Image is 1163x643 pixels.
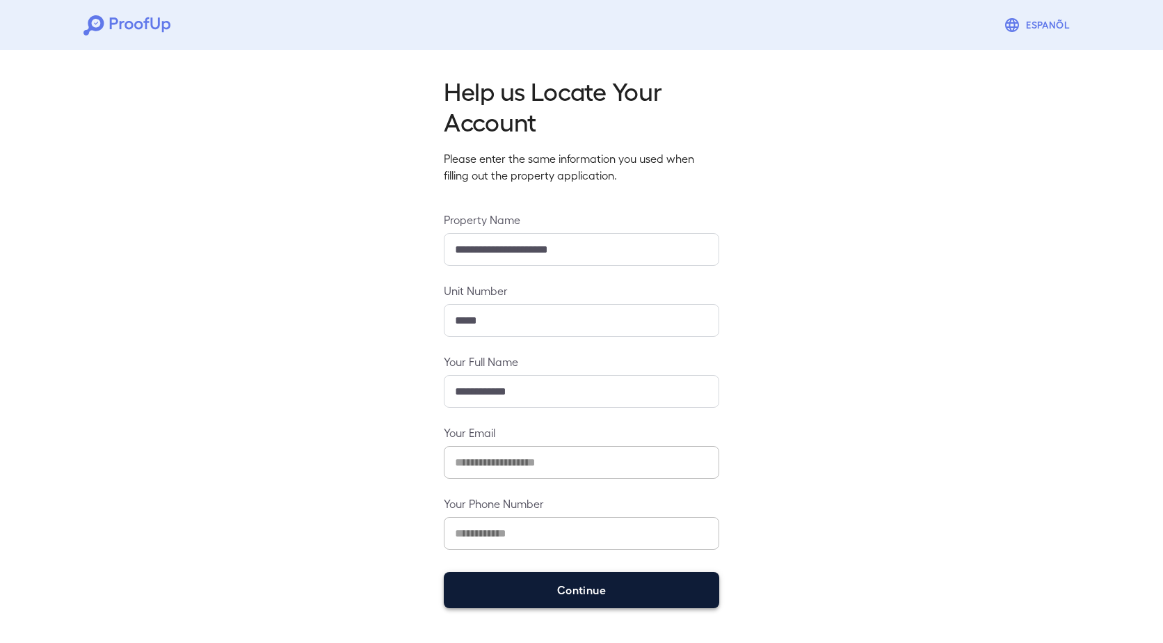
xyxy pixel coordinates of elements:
button: Continue [444,572,719,608]
label: Your Email [444,424,719,440]
h2: Help us Locate Your Account [444,75,719,136]
button: Espanõl [998,11,1080,39]
label: Your Phone Number [444,495,719,511]
p: Please enter the same information you used when filling out the property application. [444,150,719,184]
label: Unit Number [444,283,719,299]
label: Property Name [444,212,719,228]
label: Your Full Name [444,354,719,370]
